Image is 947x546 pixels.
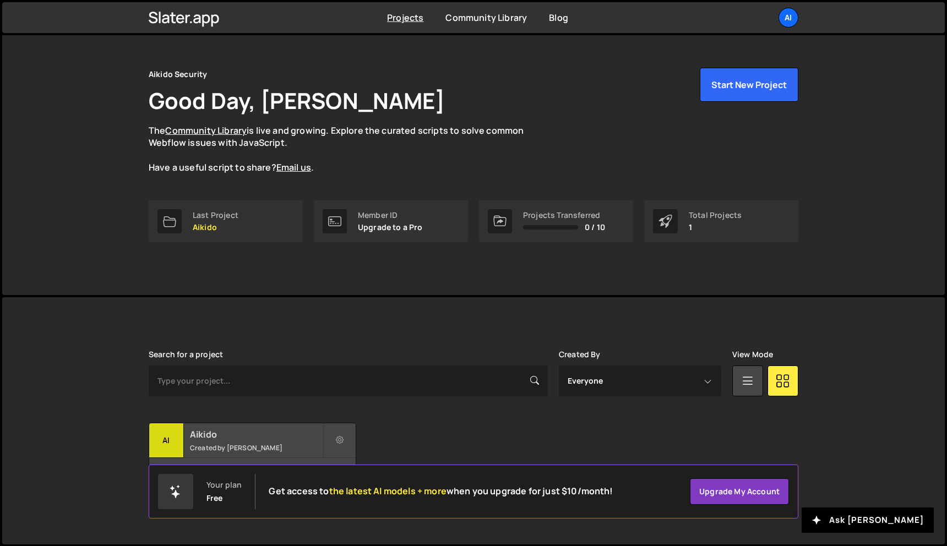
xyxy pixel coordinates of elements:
[559,350,601,359] label: Created By
[193,211,238,220] div: Last Project
[689,211,742,220] div: Total Projects
[523,211,605,220] div: Projects Transferred
[149,200,303,242] a: Last Project Aikido
[358,223,423,232] p: Upgrade to a Pro
[190,443,323,452] small: Created by [PERSON_NAME]
[206,481,242,489] div: Your plan
[206,494,223,503] div: Free
[149,85,445,116] h1: Good Day, [PERSON_NAME]
[732,350,773,359] label: View Mode
[269,486,613,496] h2: Get access to when you upgrade for just $10/month!
[149,423,356,492] a: Ai Aikido Created by [PERSON_NAME] 11 pages, last updated by [PERSON_NAME] [DATE]
[149,350,223,359] label: Search for a project
[149,365,548,396] input: Type your project...
[585,223,605,232] span: 0 / 10
[149,68,207,81] div: Aikido Security
[358,211,423,220] div: Member ID
[445,12,527,24] a: Community Library
[190,428,323,440] h2: Aikido
[549,12,568,24] a: Blog
[149,458,356,491] div: 11 pages, last updated by [PERSON_NAME] [DATE]
[165,124,247,136] a: Community Library
[802,507,934,533] button: Ask [PERSON_NAME]
[329,485,447,497] span: the latest AI models + more
[149,423,184,458] div: Ai
[700,68,798,102] button: Start New Project
[689,223,742,232] p: 1
[779,8,798,28] a: Ai
[149,124,545,174] p: The is live and growing. Explore the curated scripts to solve common Webflow issues with JavaScri...
[690,478,789,505] a: Upgrade my account
[193,223,238,232] p: Aikido
[276,161,311,173] a: Email us
[387,12,423,24] a: Projects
